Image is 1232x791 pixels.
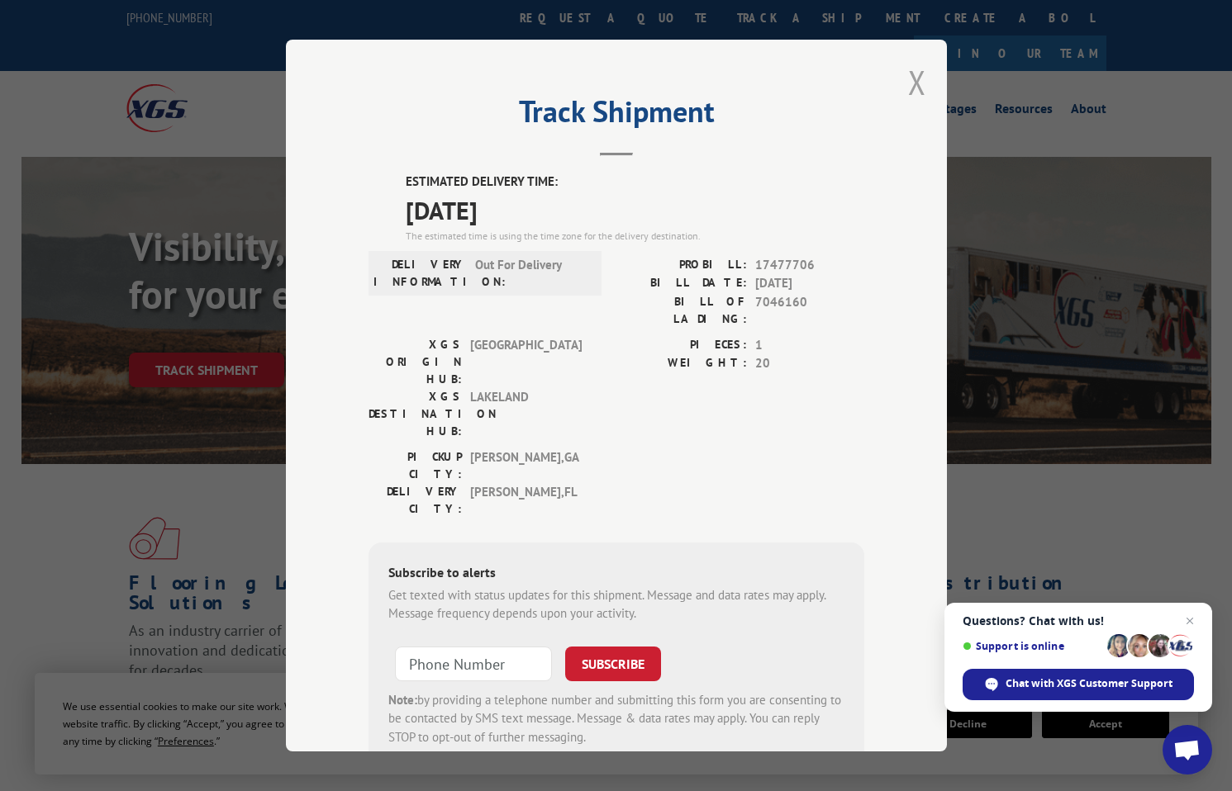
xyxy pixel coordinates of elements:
[616,335,747,354] label: PIECES:
[963,614,1194,628] span: Questions? Chat with us!
[373,255,467,290] label: DELIVERY INFORMATION:
[470,482,582,517] span: [PERSON_NAME] , FL
[616,292,747,327] label: BILL OF LADING:
[963,669,1194,700] div: Chat with XGS Customer Support
[755,354,864,373] span: 20
[616,274,747,293] label: BILL DATE:
[1163,725,1212,774] div: Open chat
[755,255,864,274] span: 17477706
[470,448,582,482] span: [PERSON_NAME] , GA
[755,335,864,354] span: 1
[755,274,864,293] span: [DATE]
[470,335,582,387] span: [GEOGRAPHIC_DATA]
[908,60,926,104] button: Close modal
[388,585,844,623] div: Get texted with status updates for this shipment. Message and data rates may apply. Message frequ...
[369,482,462,517] label: DELIVERY CITY:
[616,255,747,274] label: PROBILL:
[406,228,864,243] div: The estimated time is using the time zone for the delivery destination.
[470,387,582,439] span: LAKELAND
[963,640,1101,652] span: Support is online
[475,255,587,290] span: Out For Delivery
[388,561,844,585] div: Subscribe to alerts
[369,100,864,131] h2: Track Shipment
[755,292,864,327] span: 7046160
[1180,611,1200,631] span: Close chat
[406,191,864,228] span: [DATE]
[388,690,844,746] div: by providing a telephone number and submitting this form you are consenting to be contacted by SM...
[406,173,864,192] label: ESTIMATED DELIVERY TIME:
[616,354,747,373] label: WEIGHT:
[369,448,462,482] label: PICKUP CITY:
[565,646,661,680] button: SUBSCRIBE
[369,387,462,439] label: XGS DESTINATION HUB:
[388,691,417,707] strong: Note:
[1006,676,1173,691] span: Chat with XGS Customer Support
[369,335,462,387] label: XGS ORIGIN HUB:
[395,646,552,680] input: Phone Number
